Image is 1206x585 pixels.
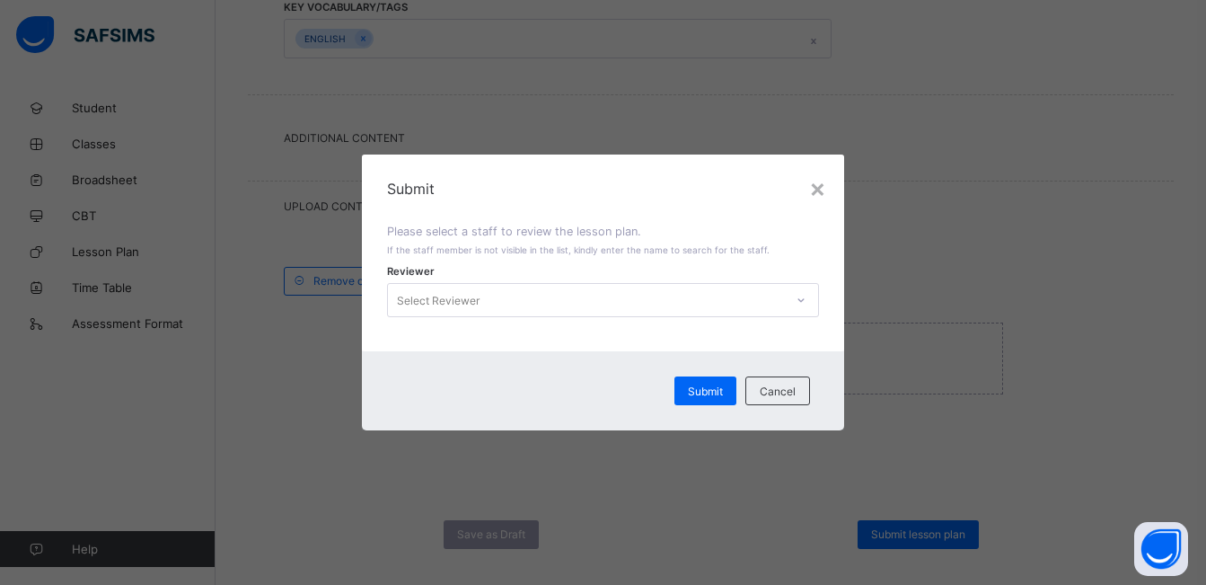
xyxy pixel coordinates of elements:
span: Reviewer [387,265,435,278]
span: Please select a staff to review the lesson plan. [387,225,641,238]
span: Cancel [760,385,796,398]
span: If the staff member is not visible in the list, kindly enter the name to search for the staff. [387,244,770,255]
span: Submit [688,385,723,398]
button: Open asap [1134,522,1188,576]
span: Submit [387,180,819,198]
div: Select Reviewer [397,283,480,317]
div: × [809,173,826,203]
